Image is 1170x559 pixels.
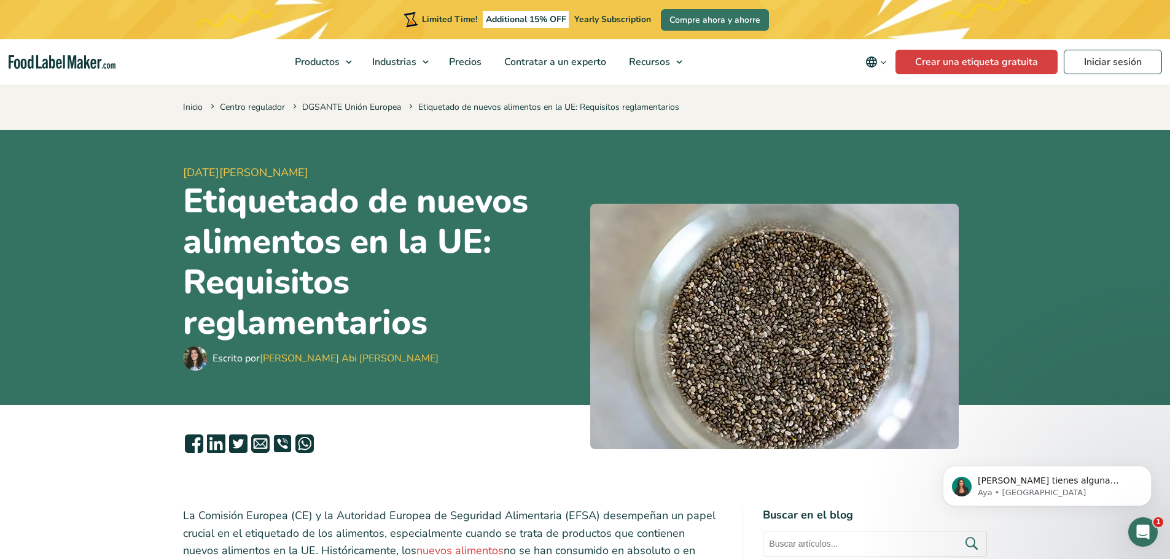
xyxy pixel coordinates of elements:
a: Inicio [183,101,203,113]
iframe: Intercom live chat [1128,517,1158,547]
h4: Buscar en el blog [763,507,987,523]
span: Limited Time! [422,13,477,25]
a: Precios [438,39,490,85]
a: Compre ahora y ahorre [661,9,769,31]
span: Yearly Subscription [574,13,651,25]
a: nuevos alimentos [416,543,504,558]
a: Food Label Maker homepage [9,55,115,69]
iframe: Intercom notifications mensaje [924,440,1170,526]
span: [DATE][PERSON_NAME] [183,164,580,181]
span: Additional 15% OFF [483,11,569,28]
input: Buscar artículos... [763,531,987,557]
a: Productos [284,39,358,85]
h1: Etiquetado de nuevos alimentos en la UE: Requisitos reglamentarios [183,181,580,343]
span: Recursos [625,55,671,69]
span: Precios [445,55,483,69]
img: Maria Abi Hanna - Etiquetadora de alimentos [183,346,208,371]
span: Productos [291,55,341,69]
a: Iniciar sesión [1064,50,1162,74]
a: DGSANTE Unión Europea [302,101,401,113]
a: Crear una etiqueta gratuita [895,50,1058,74]
a: Industrias [361,39,435,85]
span: Contratar a un experto [501,55,607,69]
a: Recursos [618,39,688,85]
a: [PERSON_NAME] Abi [PERSON_NAME] [260,352,439,365]
span: 1 [1153,517,1163,527]
span: Etiquetado de nuevos alimentos en la UE: Requisitos reglamentarios [407,101,679,113]
a: Centro regulador [220,101,285,113]
div: Escrito por [213,351,439,366]
button: Change language [857,50,895,74]
span: Industrias [369,55,418,69]
a: Contratar a un experto [493,39,615,85]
